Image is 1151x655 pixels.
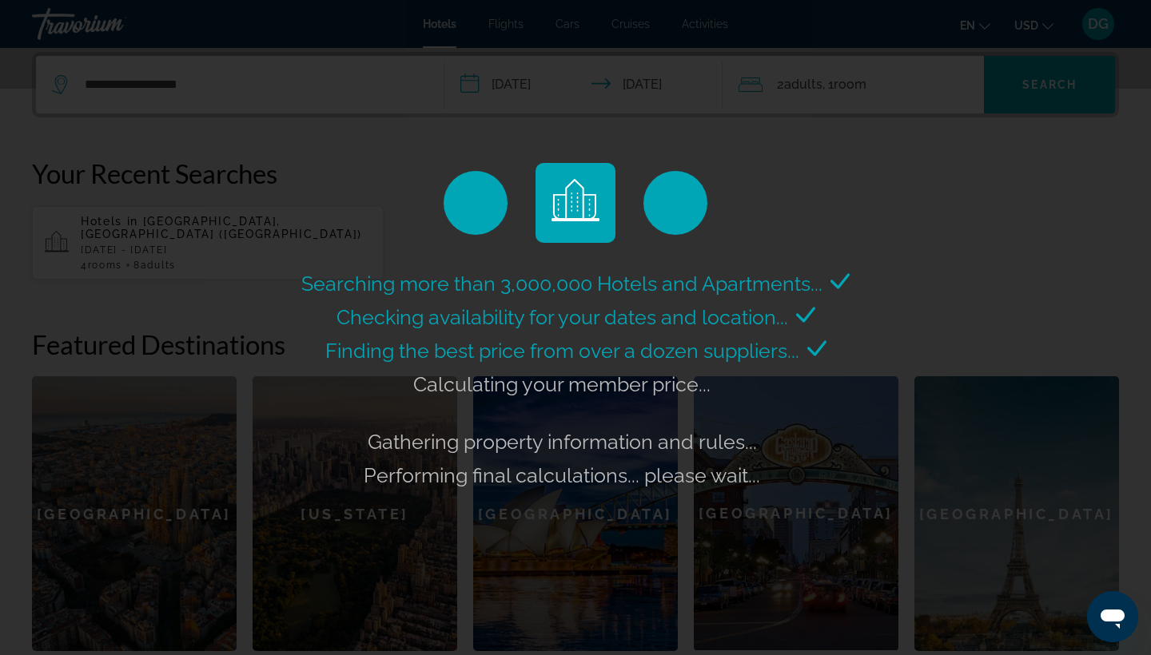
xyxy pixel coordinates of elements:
span: Performing final calculations... please wait... [364,463,760,487]
span: Searching more than 3,000,000 Hotels and Apartments... [301,272,822,296]
iframe: Botón para iniciar la ventana de mensajería [1087,591,1138,642]
span: Calculating your member price... [413,372,711,396]
span: Gathering property information and rules... [368,430,757,454]
span: Checking availability for your dates and location... [337,305,788,329]
span: Finding the best price from over a dozen suppliers... [325,339,799,363]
